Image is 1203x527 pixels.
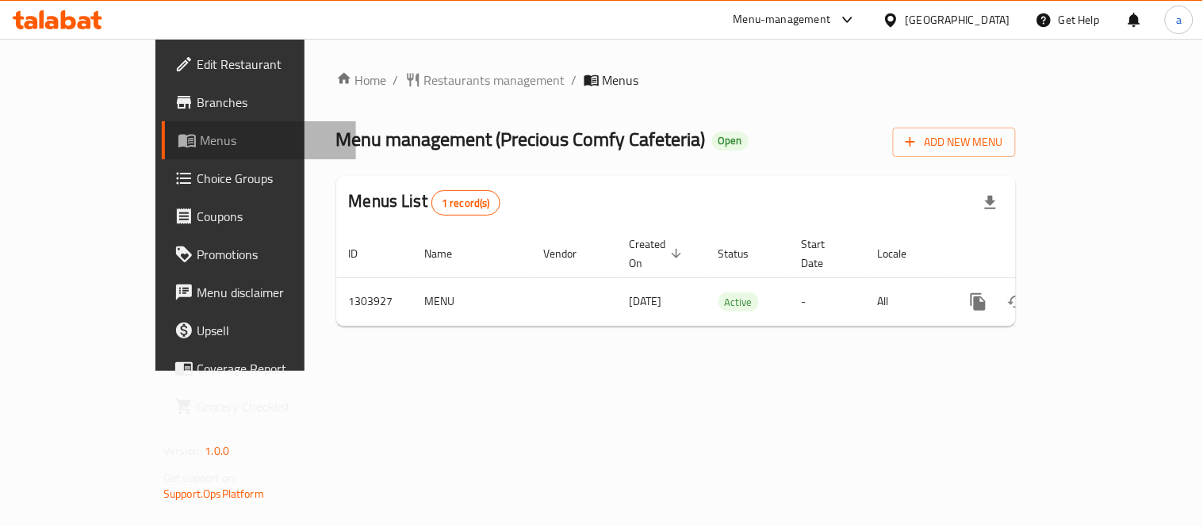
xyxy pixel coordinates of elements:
[425,244,473,263] span: Name
[197,321,343,340] span: Upsell
[712,134,749,147] span: Open
[998,283,1036,321] button: Change Status
[200,131,343,150] span: Menus
[162,45,356,83] a: Edit Restaurant
[162,83,356,121] a: Branches
[544,244,598,263] span: Vendor
[630,291,662,311] span: [DATE]
[947,230,1124,278] th: Actions
[432,196,500,211] span: 1 record(s)
[412,277,531,326] td: MENU
[336,277,412,326] td: 1303927
[162,197,356,235] a: Coupons
[336,121,706,157] span: Menu management ( Precious Comfy Cafeteria )
[630,235,687,273] span: Created On
[336,71,387,90] a: Home
[336,230,1124,327] table: enhanced table
[865,277,947,326] td: All
[197,397,343,416] span: Grocery Checklist
[163,468,236,488] span: Get support on:
[603,71,639,90] span: Menus
[971,184,1010,222] div: Export file
[197,93,343,112] span: Branches
[718,244,770,263] span: Status
[960,283,998,321] button: more
[734,10,831,29] div: Menu-management
[789,277,865,326] td: -
[893,128,1016,157] button: Add New Menu
[712,132,749,151] div: Open
[197,245,343,264] span: Promotions
[162,159,356,197] a: Choice Groups
[205,441,229,461] span: 1.0.0
[162,121,356,159] a: Menus
[163,441,202,461] span: Version:
[197,283,343,302] span: Menu disclaimer
[162,349,356,388] a: Coverage Report
[431,190,500,216] div: Total records count
[1176,11,1182,29] span: a
[405,71,565,90] a: Restaurants management
[197,359,343,378] span: Coverage Report
[906,132,1003,152] span: Add New Menu
[162,311,356,349] a: Upsell
[163,483,264,504] a: Support.OpsPlatform
[572,71,577,90] li: /
[906,11,1010,29] div: [GEOGRAPHIC_DATA]
[424,71,565,90] span: Restaurants management
[162,235,356,273] a: Promotions
[349,189,500,216] h2: Menus List
[718,293,759,311] span: Active
[162,388,356,426] a: Grocery Checklist
[197,207,343,226] span: Coupons
[197,169,343,188] span: Choice Groups
[197,55,343,74] span: Edit Restaurant
[162,273,356,311] a: Menu disclaimer
[393,71,399,90] li: /
[802,235,846,273] span: Start Date
[878,244,928,263] span: Locale
[349,244,379,263] span: ID
[336,71,1016,90] nav: breadcrumb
